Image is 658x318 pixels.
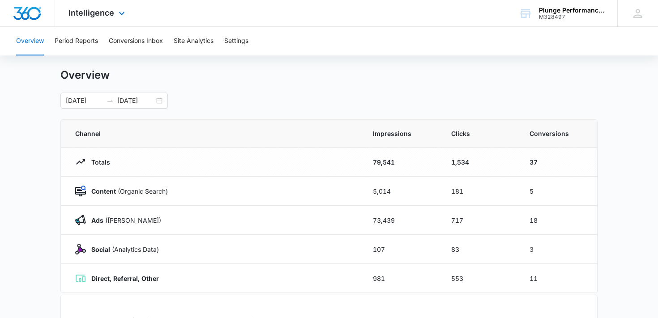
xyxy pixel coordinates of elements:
[519,206,597,235] td: 18
[373,129,430,138] span: Impressions
[68,8,114,17] span: Intelligence
[440,177,519,206] td: 181
[86,245,159,254] p: (Analytics Data)
[107,97,114,104] span: swap-right
[91,216,103,224] strong: Ads
[519,177,597,206] td: 5
[440,264,519,293] td: 553
[362,148,440,177] td: 79,541
[75,129,351,138] span: Channel
[530,129,583,138] span: Conversions
[75,244,86,254] img: Social
[107,97,114,104] span: to
[109,27,163,55] button: Conversions Inbox
[66,96,103,106] input: Start date
[224,27,248,55] button: Settings
[117,96,154,106] input: End date
[440,206,519,235] td: 717
[91,187,116,195] strong: Content
[519,264,597,293] td: 11
[539,7,604,14] div: account name
[519,235,597,264] td: 3
[539,14,604,20] div: account id
[451,129,508,138] span: Clicks
[86,187,168,196] p: (Organic Search)
[174,27,214,55] button: Site Analytics
[91,246,110,253] strong: Social
[440,148,519,177] td: 1,534
[86,157,110,167] p: Totals
[75,215,86,225] img: Ads
[519,148,597,177] td: 37
[16,27,44,55] button: Overview
[91,275,159,282] strong: Direct, Referral, Other
[75,186,86,196] img: Content
[362,235,440,264] td: 107
[55,27,98,55] button: Period Reports
[362,264,440,293] td: 981
[362,206,440,235] td: 73,439
[440,235,519,264] td: 83
[60,68,110,82] h1: Overview
[362,177,440,206] td: 5,014
[86,216,161,225] p: ([PERSON_NAME])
